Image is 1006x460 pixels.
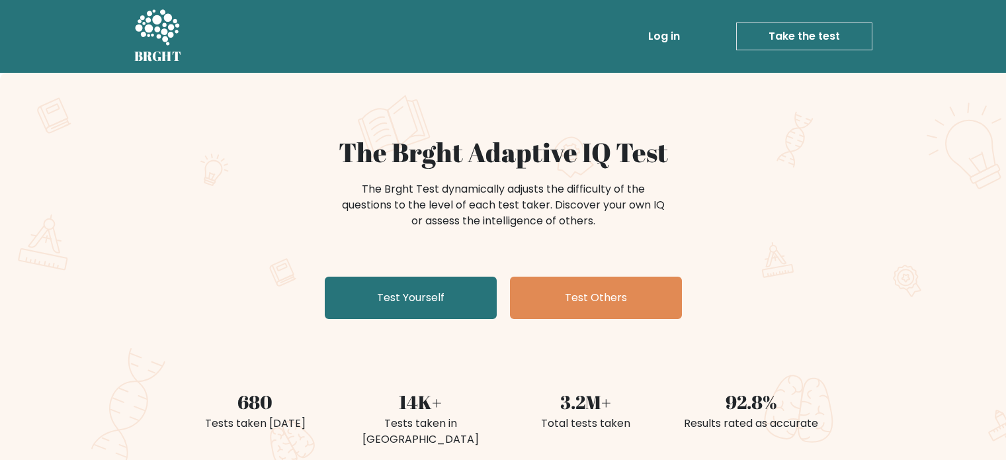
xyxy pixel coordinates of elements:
div: 14K+ [346,388,495,416]
h5: BRGHT [134,48,182,64]
div: Results rated as accurate [677,416,826,432]
div: 680 [181,388,330,416]
div: Tests taken [DATE] [181,416,330,432]
a: Log in [643,23,685,50]
div: Tests taken in [GEOGRAPHIC_DATA] [346,416,495,447]
a: Test Yourself [325,277,497,319]
div: The Brght Test dynamically adjusts the difficulty of the questions to the level of each test take... [338,181,669,229]
h1: The Brght Adaptive IQ Test [181,136,826,168]
a: Take the test [736,23,872,50]
a: Test Others [510,277,682,319]
div: Total tests taken [511,416,661,432]
div: 3.2M+ [511,388,661,416]
div: 92.8% [677,388,826,416]
a: BRGHT [134,5,182,68]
